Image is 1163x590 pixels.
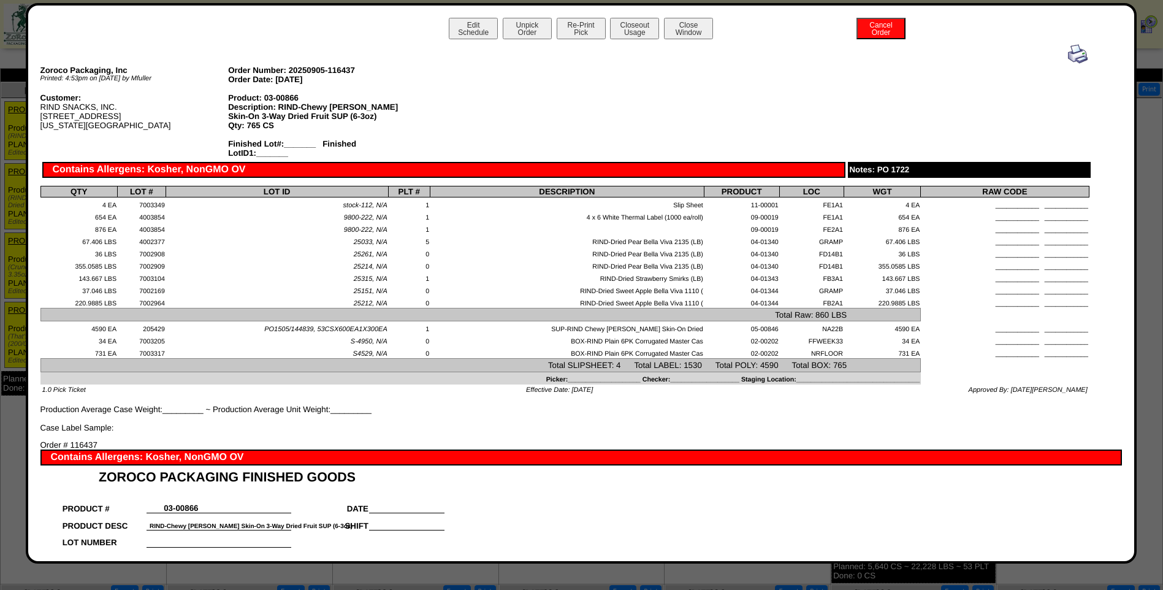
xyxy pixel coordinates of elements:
td: ____________ ____________ [921,197,1089,210]
td: RIND-Dried Sweet Apple Bella Viva 1110 ( [430,283,704,296]
td: PRODUCT # [62,496,147,513]
div: Printed: 4:53pm on [DATE] by Mfuller [40,75,229,82]
td: 7003349 [117,197,166,210]
span: stock-112, N/A [343,202,387,209]
td: LOTID1 / [PERSON_NAME] [62,547,147,564]
div: Order Date: [DATE] [228,75,416,84]
td: 36 LBS [844,247,920,259]
div: Notes: PO 1722 [848,162,1091,178]
td: RIND-Dried Pear Bella Viva 2135 (LB) [430,259,704,271]
th: LOT ID [166,186,388,197]
td: Total Raw: 860 LBS [40,308,921,321]
td: ____________ ____________ [921,259,1089,271]
td: FB3A1 [779,271,844,283]
td: 7002909 [117,259,166,271]
td: 0 [388,296,430,308]
td: 04-01340 [704,247,779,259]
span: Approved By: [DATE][PERSON_NAME] [969,386,1088,394]
th: WGT [844,186,920,197]
img: print.gif [1068,44,1088,64]
td: 0 [388,346,430,358]
span: S4529, N/A [353,350,387,358]
td: 4 x 6 White Thermal Label (1000 ea/roll) [430,210,704,222]
td: 4 EA [40,197,117,210]
td: 205429 [117,321,166,334]
td: DATE [291,496,369,513]
td: FE1A1 [779,197,844,210]
div: Finished Lot#:_______ Finished LotID1:_______ [228,139,416,158]
td: 67.406 LBS [844,234,920,247]
div: RIND SNACKS, INC. [STREET_ADDRESS] [US_STATE][GEOGRAPHIC_DATA] [40,93,229,130]
td: RIND-Dried Strawberry Smirks (LB) [430,271,704,283]
td: SHIFT [291,513,369,531]
td: 1 [388,321,430,334]
td: LOT NUMBER [62,531,147,548]
span: 25151, N/A [354,288,387,295]
td: 143.667 LBS [844,271,920,283]
span: 25033, N/A [354,239,387,246]
td: 731 EA [40,346,117,358]
td: 04-01340 [704,234,779,247]
td: 09-00019 [704,222,779,234]
td: 7003104 [117,271,166,283]
td: 355.0585 LBS [40,259,117,271]
td: BOX-RIND Plain 6PK Corrugated Master Cas [430,346,704,358]
td: 02-00202 [704,334,779,346]
font: RIND-Chewy [PERSON_NAME] Skin-On 3-Way Dried Fruit SUP (6-3oz) [150,523,353,530]
span: 9800-222, N/A [344,214,387,221]
button: UnpickOrder [503,18,552,39]
td: BOX-RIND Plain 6PK Corrugated Master Cas [430,334,704,346]
td: 0 [388,259,430,271]
div: Order Number: 20250905-116437 [228,66,416,75]
td: 220.9885 LBS [844,296,920,308]
td: GRAMP [779,234,844,247]
td: ____________ ____________ [921,321,1089,334]
td: Picker:____________________ Checker:___________________ Staging Location:________________________... [40,372,921,384]
td: RIND-Dried Pear Bella Viva 2135 (LB) [430,234,704,247]
td: Slip Sheet [430,197,704,210]
th: PRODUCT [704,186,779,197]
span: PO1505/144839, 53CSX600EA1X300EA [264,326,387,333]
td: ____________ ____________ [921,334,1089,346]
td: 1 [388,197,430,210]
td: 7003317 [117,346,166,358]
td: 67.406 LBS [40,234,117,247]
a: CloseWindow [663,28,714,37]
td: 5 [388,234,430,247]
td: ZOROCO PACKAGING FINISHED GOODS [62,465,444,485]
td: 34 EA [40,334,117,346]
td: ____________ ____________ [921,271,1089,283]
td: NA22B [779,321,844,334]
div: Customer: [40,93,229,102]
td: ____________ ____________ [921,296,1089,308]
div: Description: RIND-Chewy [PERSON_NAME] Skin-On 3-Way Dried Fruit SUP (6-3oz) [228,102,416,121]
td: RIND-Dried Sweet Apple Bella Viva 1110 ( [430,296,704,308]
div: Qty: 765 CS [228,121,416,130]
div: Zoroco Packaging, Inc [40,66,229,75]
td: FB2A1 [779,296,844,308]
th: LOC [779,186,844,197]
td: 03-00866 [147,496,215,513]
td: 05-00846 [704,321,779,334]
td: 4590 EA [40,321,117,334]
td: 11-00001 [704,197,779,210]
div: Production Average Case Weight:_________ ~ Production Average Unit Weight:_________ Case Label Sa... [40,44,1089,432]
td: 1 [388,222,430,234]
td: ____________ ____________ [921,222,1089,234]
td: ____________ ____________ [921,247,1089,259]
td: 4003854 [117,222,166,234]
td: 0 [388,283,430,296]
button: CloseWindow [664,18,713,39]
td: 731 EA [844,346,920,358]
td: SUP-RIND Chewy [PERSON_NAME] Skin-On Dried [430,321,704,334]
td: RIND-Dried Pear Bella Viva 2135 (LB) [430,247,704,259]
th: RAW CODE [921,186,1089,197]
td: 876 EA [844,222,920,234]
button: CloseoutUsage [610,18,659,39]
td: 34 EA [844,334,920,346]
td: 7002169 [117,283,166,296]
span: 25212, N/A [354,300,387,307]
td: 7003205 [117,334,166,346]
td: FFWEEK33 [779,334,844,346]
td: 37.046 LBS [40,283,117,296]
